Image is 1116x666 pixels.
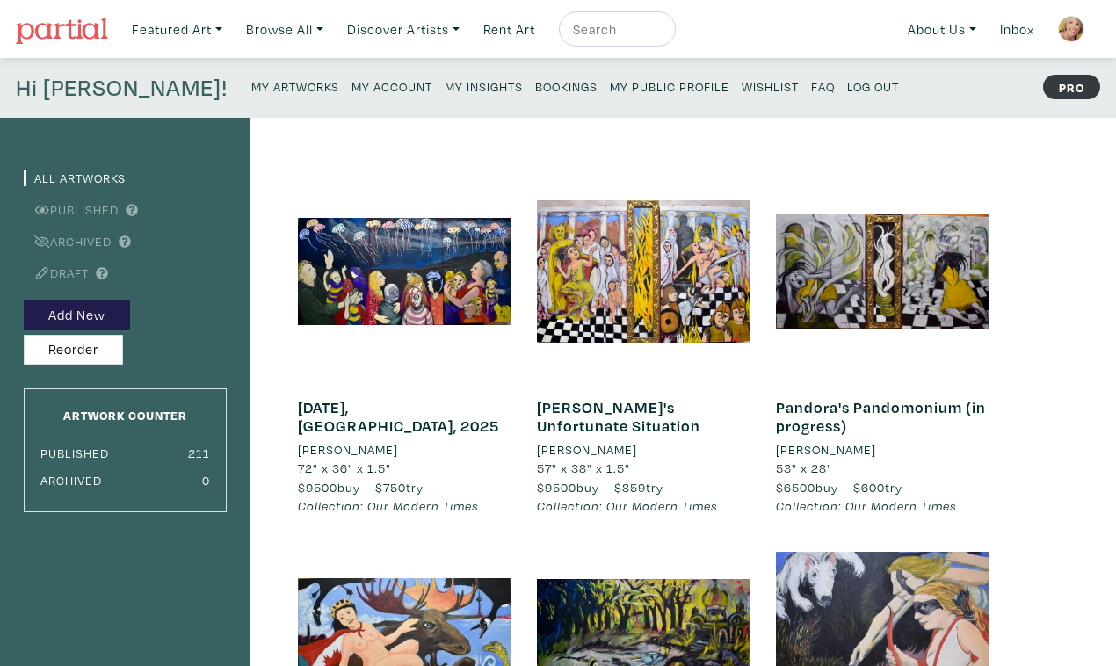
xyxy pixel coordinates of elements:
a: Log Out [847,74,899,98]
small: Published [40,445,109,461]
a: FAQ [811,74,835,98]
a: Published [24,201,119,218]
em: Collection: Our Modern Times [298,497,479,514]
input: Search [571,18,659,40]
button: Add New [24,300,130,330]
a: Inbox [992,11,1042,47]
small: My Insights [445,78,523,95]
a: [PERSON_NAME]'s Unfortunate Situation [537,397,700,437]
a: Bookings [535,74,598,98]
a: Featured Art [124,11,230,47]
span: $600 [853,479,885,496]
a: [PERSON_NAME] [298,440,511,460]
a: All Artworks [24,170,126,186]
button: Reorder [24,335,123,366]
a: My Account [351,74,432,98]
small: 0 [202,472,210,489]
small: Archived [40,472,102,489]
li: [PERSON_NAME] [537,440,637,460]
a: Wishlist [742,74,799,98]
a: Archived [24,233,112,250]
a: [PERSON_NAME] [537,440,750,460]
a: [DATE], [GEOGRAPHIC_DATA], 2025 [298,397,499,437]
small: Bookings [535,78,598,95]
a: My Insights [445,74,523,98]
span: 72" x 36" x 1.5" [298,460,391,476]
small: Log Out [847,78,899,95]
small: My Artworks [251,78,339,95]
span: buy — try [776,479,902,496]
small: FAQ [811,78,835,95]
img: phpThumb.php [1058,16,1084,42]
li: [PERSON_NAME] [776,440,876,460]
em: Collection: Our Modern Times [537,497,718,514]
a: [PERSON_NAME] [776,440,989,460]
span: 53" x 28" [776,460,832,476]
a: About Us [900,11,984,47]
li: [PERSON_NAME] [298,440,398,460]
a: Draft [24,264,89,281]
span: $6500 [776,479,815,496]
em: Collection: Our Modern Times [776,497,957,514]
h4: Hi [PERSON_NAME]! [16,74,228,102]
small: Artwork Counter [63,407,187,423]
small: Wishlist [742,78,799,95]
a: My Public Profile [610,74,729,98]
span: $9500 [298,479,337,496]
span: 57" x 38" x 1.5" [537,460,630,476]
small: 211 [188,445,210,461]
a: Rent Art [475,11,543,47]
a: Browse All [238,11,331,47]
span: $859 [614,479,646,496]
span: buy — try [537,479,663,496]
a: Pandora's Pandomonium (in progress) [776,397,986,437]
span: $9500 [537,479,576,496]
span: $750 [375,479,406,496]
strong: PRO [1043,75,1100,99]
small: My Public Profile [610,78,729,95]
span: buy — try [298,479,424,496]
a: My Artworks [251,74,339,98]
a: Discover Artists [339,11,467,47]
small: My Account [351,78,432,95]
